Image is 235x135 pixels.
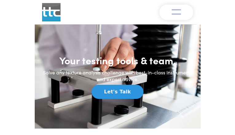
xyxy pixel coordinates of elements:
img: menu-v1.0.png [172,8,181,15]
h1: Your testing tools & team. [42,54,193,66]
h6: Solve any texture analysis challenge with best-in-class instruments and expert advice. [42,69,193,83]
img: ttc_logo_1x1_v1.0.png [42,3,61,21]
button: Let's Talk [92,85,143,99]
button: Toggle navigation [159,5,193,20]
